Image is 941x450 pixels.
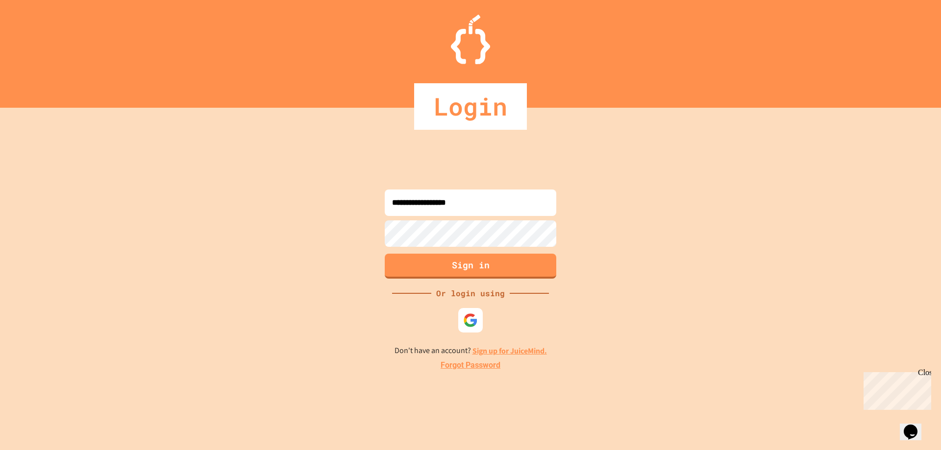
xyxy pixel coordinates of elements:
button: Sign in [385,254,556,279]
div: Login [414,83,527,130]
img: google-icon.svg [463,313,478,328]
div: Chat with us now!Close [4,4,68,62]
div: Or login using [431,287,510,299]
a: Sign up for JuiceMind. [472,346,547,356]
a: Forgot Password [441,359,500,371]
p: Don't have an account? [395,345,547,357]
iframe: chat widget [860,368,931,410]
iframe: chat widget [900,411,931,440]
img: Logo.svg [451,15,490,64]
